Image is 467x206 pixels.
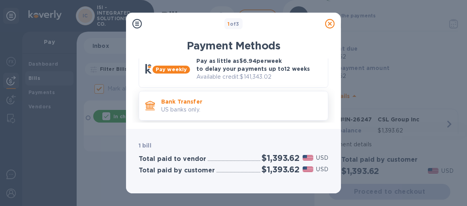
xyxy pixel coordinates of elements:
h1: Payment Methods [139,40,328,52]
p: USD [316,165,328,174]
b: 1 bill [139,142,151,149]
p: USD [316,154,328,162]
p: Pay as little as $6.94 per week to delay your payments up to 12 weeks [196,57,322,73]
h2: $1,393.62 [262,164,299,174]
p: Available credit: $141,343.02 [196,73,322,81]
p: US banks only. [161,106,322,114]
b: Pay weekly [156,66,187,72]
b: of 3 [228,21,239,27]
h3: Total paid by customer [139,167,215,174]
img: USD [303,155,313,161]
span: 1 [228,21,230,27]
h2: $1,393.62 [262,153,299,163]
p: Bank Transfer [161,98,322,106]
img: USD [303,166,313,172]
h3: Total paid to vendor [139,155,206,163]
